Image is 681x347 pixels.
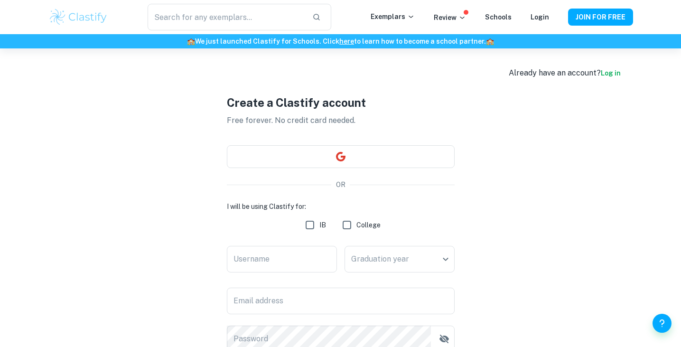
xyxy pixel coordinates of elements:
h6: We just launched Clastify for Schools. Click to learn how to become a school partner. [2,36,679,47]
span: 🏫 [187,38,195,45]
button: JOIN FOR FREE [568,9,633,26]
input: Search for any exemplars... [148,4,304,30]
p: Exemplars [371,11,415,22]
span: 🏫 [486,38,494,45]
button: Help and Feedback [653,314,672,333]
a: Login [531,13,549,21]
div: Already have an account? [509,67,621,79]
p: OR [336,179,345,190]
p: Review [434,12,466,23]
a: Log in [601,69,621,77]
span: IB [319,220,326,230]
span: College [356,220,381,230]
h6: I will be using Clastify for: [227,201,455,212]
a: here [339,38,354,45]
p: Free forever. No credit card needed. [227,115,455,126]
h1: Create a Clastify account [227,94,455,111]
a: Schools [485,13,512,21]
img: Clastify logo [48,8,109,27]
